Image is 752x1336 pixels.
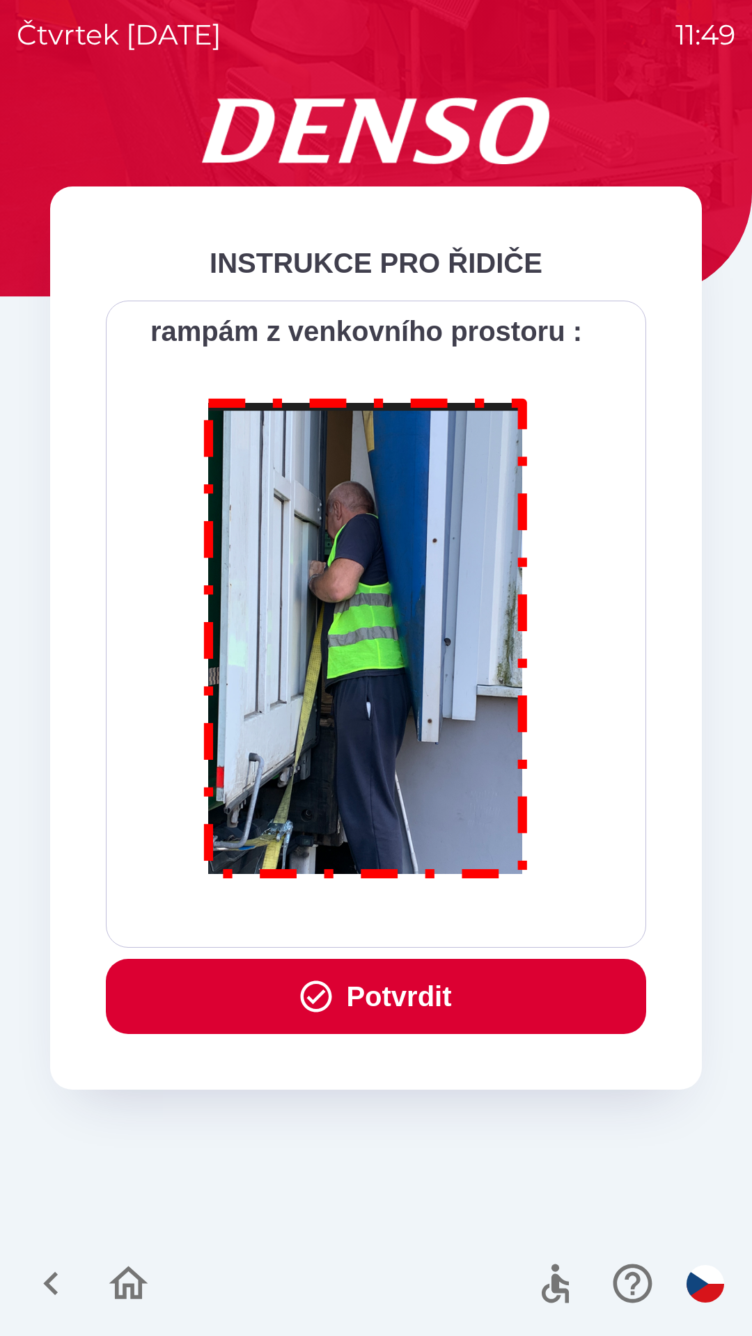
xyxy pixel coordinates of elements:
[106,242,646,284] div: INSTRUKCE PRO ŘIDIČE
[687,1265,724,1303] img: cs flag
[675,14,735,56] p: 11:49
[17,14,221,56] p: čtvrtek [DATE]
[188,380,545,891] img: M8MNayrTL6gAAAABJRU5ErkJggg==
[106,959,646,1034] button: Potvrdit
[50,97,702,164] img: Logo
